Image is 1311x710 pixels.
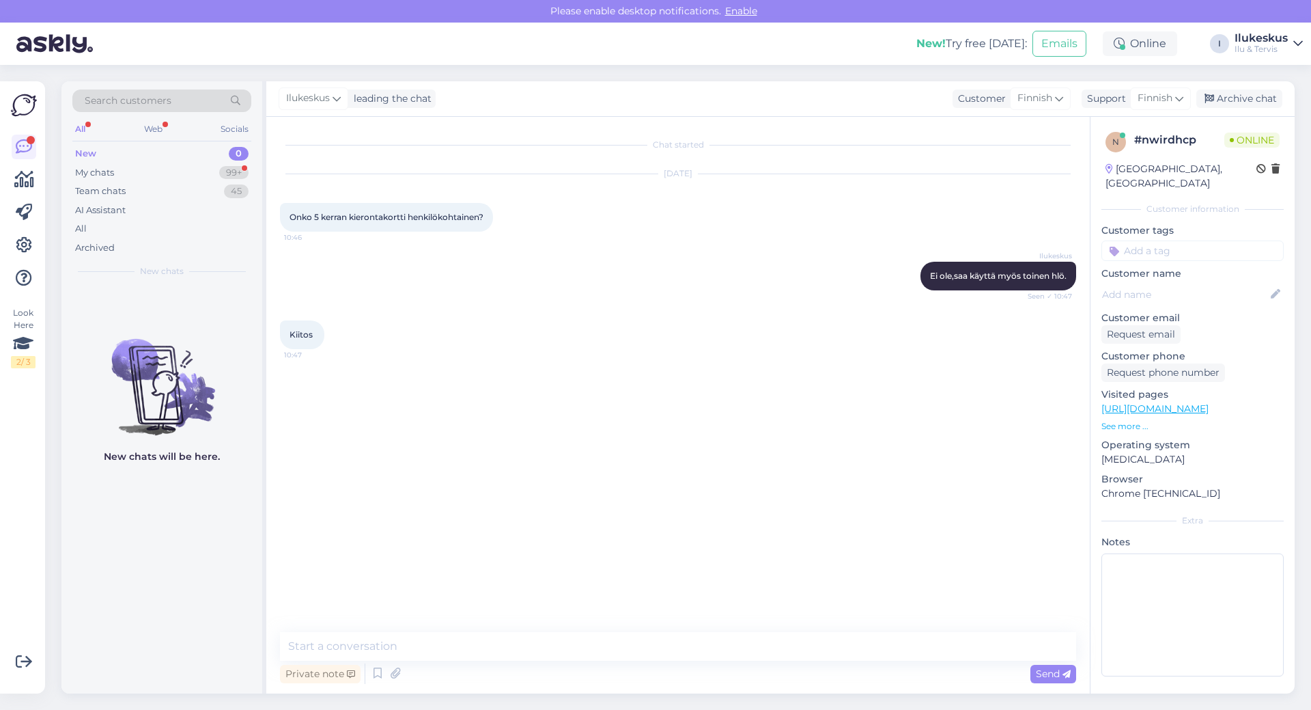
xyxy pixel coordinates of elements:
[1105,162,1256,191] div: [GEOGRAPHIC_DATA], [GEOGRAPHIC_DATA]
[1101,402,1209,415] a: [URL][DOMAIN_NAME]
[75,166,114,180] div: My chats
[229,147,249,161] div: 0
[1101,223,1284,238] p: Customer tags
[1112,137,1119,147] span: n
[72,120,88,138] div: All
[75,147,96,161] div: New
[1032,31,1086,57] button: Emails
[1101,438,1284,452] p: Operating system
[1101,364,1225,382] div: Request phone number
[75,204,126,217] div: AI Assistant
[286,91,330,106] span: Ilukeskus
[930,271,1067,281] span: Ei ole,saa käyttä myös toinen hlö.
[1101,203,1284,215] div: Customer information
[1101,325,1181,344] div: Request email
[11,356,36,368] div: 2 / 3
[290,212,483,222] span: Onko 5 kerran kierontakortti henkilökohtainen?
[218,120,251,138] div: Socials
[1101,472,1284,487] p: Browser
[1101,387,1284,402] p: Visited pages
[1101,452,1284,467] p: [MEDICAL_DATA]
[1102,287,1268,302] input: Add name
[1021,251,1072,261] span: Ilukeskus
[1101,515,1284,527] div: Extra
[1134,132,1224,148] div: # nwirdhcp
[1235,33,1303,55] a: IlukeskusIlu & Tervis
[1224,133,1280,148] span: Online
[11,307,36,368] div: Look Here
[85,94,171,108] span: Search customers
[1101,349,1284,364] p: Customer phone
[1017,91,1052,106] span: Finnish
[1021,291,1072,301] span: Seen ✓ 10:47
[75,185,126,198] div: Team chats
[141,120,165,138] div: Web
[1101,267,1284,281] p: Customer name
[104,450,220,464] p: New chats will be here.
[348,92,432,106] div: leading the chat
[284,232,335,243] span: 10:46
[1101,487,1284,501] p: Chrome [TECHNICAL_ID]
[1138,91,1172,106] span: Finnish
[1235,44,1288,55] div: Ilu & Tervis
[280,167,1076,180] div: [DATE]
[11,92,37,118] img: Askly Logo
[1101,420,1284,433] p: See more ...
[290,329,313,340] span: Kiitos
[721,5,761,17] span: Enable
[75,222,87,236] div: All
[219,166,249,180] div: 99+
[140,265,184,277] span: New chats
[61,314,262,437] img: No chats
[1103,31,1177,56] div: Online
[1036,668,1071,680] span: Send
[916,36,1027,52] div: Try free [DATE]:
[1101,241,1284,261] input: Add a tag
[953,92,1006,106] div: Customer
[75,241,115,255] div: Archived
[1235,33,1288,44] div: Ilukeskus
[1101,311,1284,325] p: Customer email
[284,350,335,360] span: 10:47
[280,139,1076,151] div: Chat started
[1210,34,1229,53] div: I
[916,37,946,50] b: New!
[1196,90,1282,108] div: Archive chat
[280,665,361,683] div: Private note
[1101,535,1284,549] p: Notes
[1082,92,1126,106] div: Support
[224,185,249,198] div: 45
